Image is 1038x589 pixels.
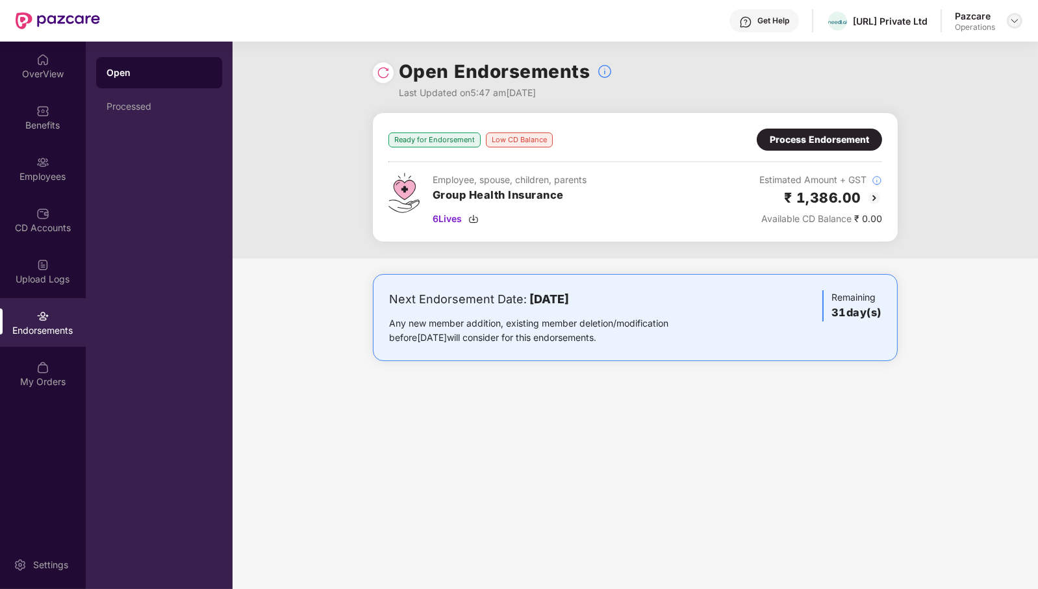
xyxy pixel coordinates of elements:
div: Estimated Amount + GST [759,173,882,187]
img: NEEDL%20LOGO.png [828,20,847,24]
div: Process Endorsement [770,132,869,147]
img: svg+xml;base64,PHN2ZyBpZD0iRG93bmxvYWQtMzJ4MzIiIHhtbG5zPSJodHRwOi8vd3d3LnczLm9yZy8yMDAwL3N2ZyIgd2... [468,214,479,224]
div: Operations [955,22,995,32]
img: svg+xml;base64,PHN2ZyBpZD0iSG9tZSIgeG1sbnM9Imh0dHA6Ly93d3cudzMub3JnLzIwMDAvc3ZnIiB3aWR0aD0iMjAiIG... [36,53,49,66]
img: svg+xml;base64,PHN2ZyBpZD0iQ0RfQWNjb3VudHMiIGRhdGEtbmFtZT0iQ0QgQWNjb3VudHMiIHhtbG5zPSJodHRwOi8vd3... [36,207,49,220]
img: svg+xml;base64,PHN2ZyBpZD0iU2V0dGluZy0yMHgyMCIgeG1sbnM9Imh0dHA6Ly93d3cudzMub3JnLzIwMDAvc3ZnIiB3aW... [14,558,27,571]
div: [URL] Private Ltd [853,15,928,27]
div: Low CD Balance [486,132,553,147]
img: svg+xml;base64,PHN2ZyBpZD0iQmVuZWZpdHMiIHhtbG5zPSJodHRwOi8vd3d3LnczLm9yZy8yMDAwL3N2ZyIgd2lkdGg9Ij... [36,105,49,118]
div: Next Endorsement Date: [389,290,709,308]
img: New Pazcare Logo [16,12,100,29]
img: svg+xml;base64,PHN2ZyBpZD0iVXBsb2FkX0xvZ3MiIGRhdGEtbmFtZT0iVXBsb2FkIExvZ3MiIHhtbG5zPSJodHRwOi8vd3... [36,258,49,271]
h2: ₹ 1,386.00 [784,187,861,208]
img: svg+xml;base64,PHN2ZyBpZD0iRW5kb3JzZW1lbnRzIiB4bWxucz0iaHR0cDovL3d3dy53My5vcmcvMjAwMC9zdmciIHdpZH... [36,310,49,323]
img: svg+xml;base64,PHN2ZyBpZD0iSGVscC0zMngzMiIgeG1sbnM9Imh0dHA6Ly93d3cudzMub3JnLzIwMDAvc3ZnIiB3aWR0aD... [739,16,752,29]
img: svg+xml;base64,PHN2ZyBpZD0iUmVsb2FkLTMyeDMyIiB4bWxucz0iaHR0cDovL3d3dy53My5vcmcvMjAwMC9zdmciIHdpZH... [377,66,390,79]
img: svg+xml;base64,PHN2ZyBpZD0iSW5mb18tXzMyeDMyIiBkYXRhLW5hbWU9IkluZm8gLSAzMngzMiIgeG1sbnM9Imh0dHA6Ly... [872,175,882,186]
img: svg+xml;base64,PHN2ZyB4bWxucz0iaHR0cDovL3d3dy53My5vcmcvMjAwMC9zdmciIHdpZHRoPSI0Ny43MTQiIGhlaWdodD... [388,173,420,213]
img: svg+xml;base64,PHN2ZyBpZD0iTXlfT3JkZXJzIiBkYXRhLW5hbWU9Ik15IE9yZGVycyIgeG1sbnM9Imh0dHA6Ly93d3cudz... [36,361,49,374]
h3: Group Health Insurance [433,187,587,204]
img: svg+xml;base64,PHN2ZyBpZD0iSW5mb18tXzMyeDMyIiBkYXRhLW5hbWU9IkluZm8gLSAzMngzMiIgeG1sbnM9Imh0dHA6Ly... [597,64,613,79]
div: Settings [29,558,72,571]
div: Processed [107,101,212,112]
span: Available CD Balance [761,213,852,224]
h3: 31 day(s) [831,305,881,321]
div: Ready for Endorsement [388,132,481,147]
img: svg+xml;base64,PHN2ZyBpZD0iQmFjay0yMHgyMCIgeG1sbnM9Imh0dHA6Ly93d3cudzMub3JnLzIwMDAvc3ZnIiB3aWR0aD... [867,190,882,206]
b: [DATE] [529,292,569,306]
div: ₹ 0.00 [759,212,882,226]
img: svg+xml;base64,PHN2ZyBpZD0iRHJvcGRvd24tMzJ4MzIiIHhtbG5zPSJodHRwOi8vd3d3LnczLm9yZy8yMDAwL3N2ZyIgd2... [1009,16,1020,26]
h1: Open Endorsements [399,57,590,86]
div: Open [107,66,212,79]
div: Employee, spouse, children, parents [433,173,587,187]
img: svg+xml;base64,PHN2ZyBpZD0iRW1wbG95ZWVzIiB4bWxucz0iaHR0cDovL3d3dy53My5vcmcvMjAwMC9zdmciIHdpZHRoPS... [36,156,49,169]
div: Remaining [822,290,881,321]
span: 6 Lives [433,212,462,226]
div: Get Help [757,16,789,26]
div: Last Updated on 5:47 am[DATE] [399,86,613,100]
div: Pazcare [955,10,995,22]
div: Any new member addition, existing member deletion/modification before [DATE] will consider for th... [389,316,709,345]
